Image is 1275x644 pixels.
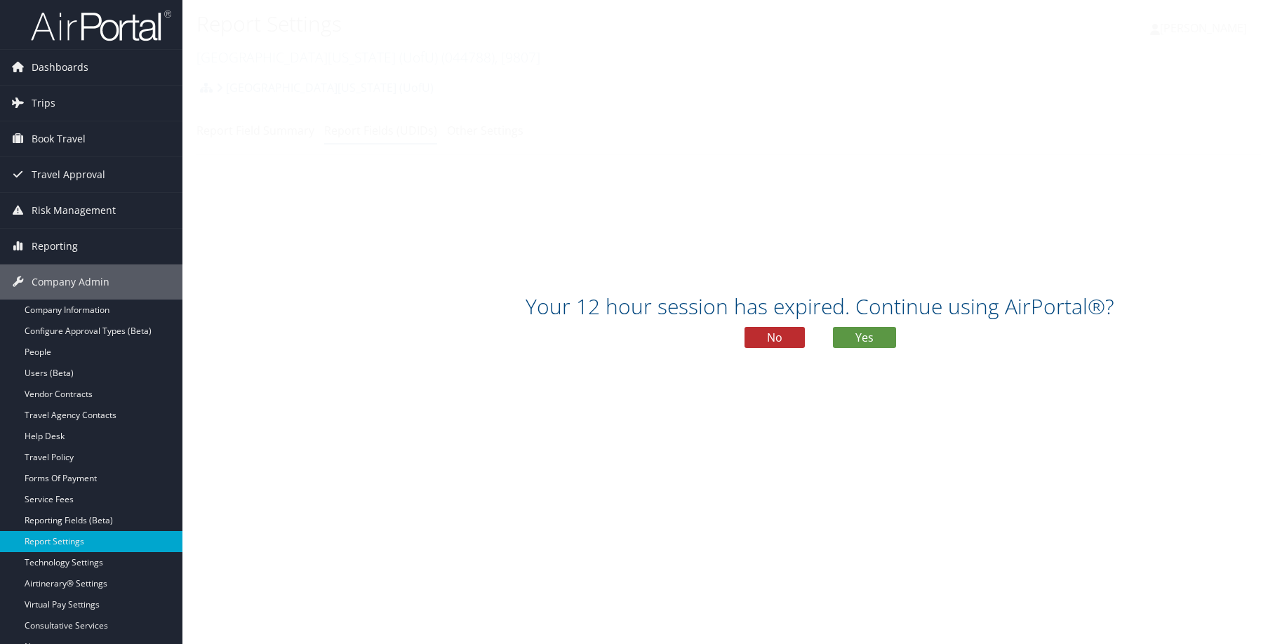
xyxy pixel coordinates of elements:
img: airportal-logo.png [31,9,171,42]
span: Trips [32,86,55,121]
span: Risk Management [32,193,116,228]
span: Book Travel [32,121,86,156]
button: Yes [833,327,896,348]
span: Reporting [32,229,78,264]
span: Travel Approval [32,157,105,192]
button: No [745,327,805,348]
span: Dashboards [32,50,88,85]
span: Company Admin [32,264,109,300]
